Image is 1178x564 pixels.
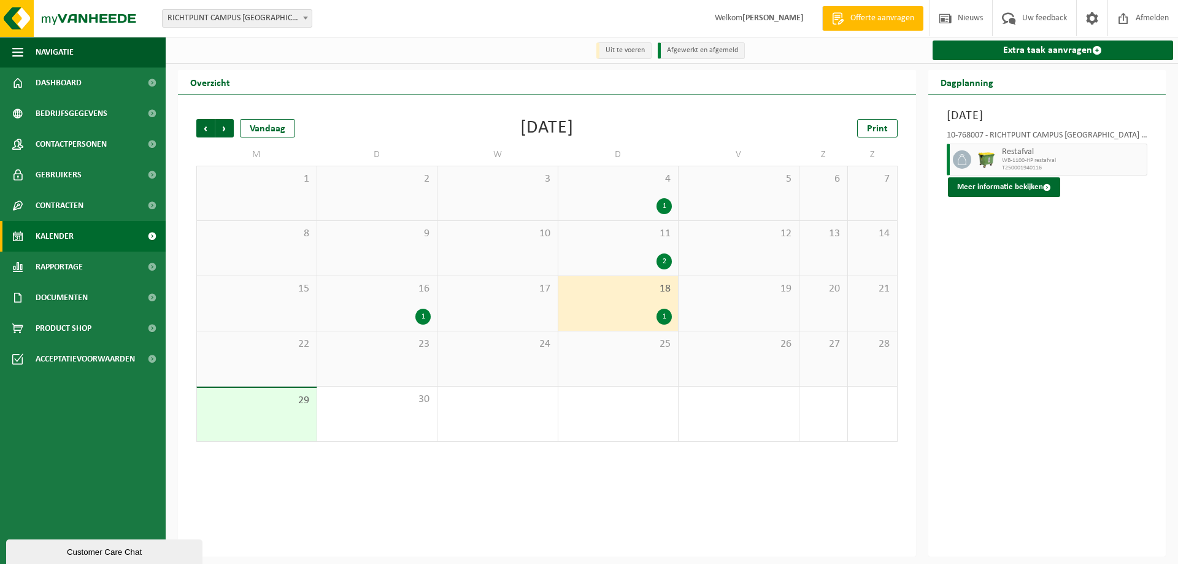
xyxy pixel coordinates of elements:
[564,282,672,296] span: 18
[203,338,310,351] span: 22
[977,150,996,169] img: WB-1100-HPE-GN-50
[806,338,842,351] span: 27
[163,10,312,27] span: RICHTPUNT CAMPUS OUDENAARDE
[323,227,431,241] span: 9
[36,252,83,282] span: Rapportage
[444,282,552,296] span: 17
[6,537,205,564] iframe: chat widget
[36,282,88,313] span: Documenten
[685,282,793,296] span: 19
[679,144,799,166] td: V
[933,41,1174,60] a: Extra taak aanvragen
[847,12,917,25] span: Offerte aanvragen
[1002,164,1144,172] span: T250001940116
[656,198,672,214] div: 1
[685,227,793,241] span: 12
[36,190,83,221] span: Contracten
[36,68,82,98] span: Dashboard
[323,393,431,406] span: 30
[36,98,107,129] span: Bedrijfsgegevens
[196,144,317,166] td: M
[596,42,652,59] li: Uit te voeren
[806,282,842,296] span: 20
[928,70,1006,94] h2: Dagplanning
[799,144,849,166] td: Z
[437,144,558,166] td: W
[520,119,574,137] div: [DATE]
[323,282,431,296] span: 16
[685,338,793,351] span: 26
[444,227,552,241] span: 10
[854,338,890,351] span: 28
[947,107,1148,125] h3: [DATE]
[240,119,295,137] div: Vandaag
[854,172,890,186] span: 7
[1002,157,1144,164] span: WB-1100-HP restafval
[656,309,672,325] div: 1
[203,172,310,186] span: 1
[36,221,74,252] span: Kalender
[564,338,672,351] span: 25
[564,227,672,241] span: 11
[854,282,890,296] span: 21
[178,70,242,94] h2: Overzicht
[806,172,842,186] span: 6
[215,119,234,137] span: Volgende
[742,14,804,23] strong: [PERSON_NAME]
[947,131,1148,144] div: 10-768007 - RICHTPUNT CAMPUS [GEOGRAPHIC_DATA] - [GEOGRAPHIC_DATA]
[658,42,745,59] li: Afgewerkt en afgemeld
[564,172,672,186] span: 4
[36,129,107,160] span: Contactpersonen
[203,282,310,296] span: 15
[444,172,552,186] span: 3
[323,172,431,186] span: 2
[36,37,74,68] span: Navigatie
[806,227,842,241] span: 13
[36,313,91,344] span: Product Shop
[558,144,679,166] td: D
[203,227,310,241] span: 8
[848,144,897,166] td: Z
[415,309,431,325] div: 1
[857,119,898,137] a: Print
[685,172,793,186] span: 5
[196,119,215,137] span: Vorige
[444,338,552,351] span: 24
[854,227,890,241] span: 14
[822,6,923,31] a: Offerte aanvragen
[36,344,135,374] span: Acceptatievoorwaarden
[162,9,312,28] span: RICHTPUNT CAMPUS OUDENAARDE
[203,394,310,408] span: 29
[656,253,672,269] div: 2
[317,144,438,166] td: D
[948,177,1060,197] button: Meer informatie bekijken
[867,124,888,134] span: Print
[36,160,82,190] span: Gebruikers
[1002,147,1144,157] span: Restafval
[323,338,431,351] span: 23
